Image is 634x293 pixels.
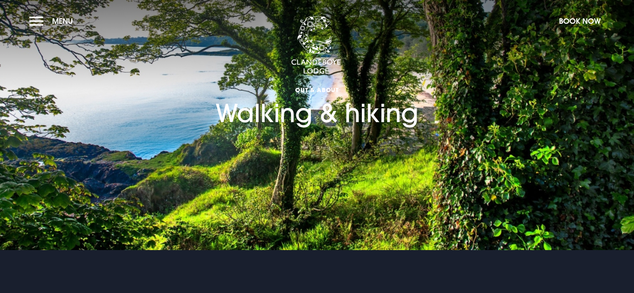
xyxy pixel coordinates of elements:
button: Menu [29,12,77,30]
span: OUT & ABOUT [216,86,418,94]
button: Book Now [555,12,605,30]
img: Clandeboye Lodge [291,16,341,75]
h1: Walking & hiking [216,49,418,128]
span: Menu [52,16,73,26]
